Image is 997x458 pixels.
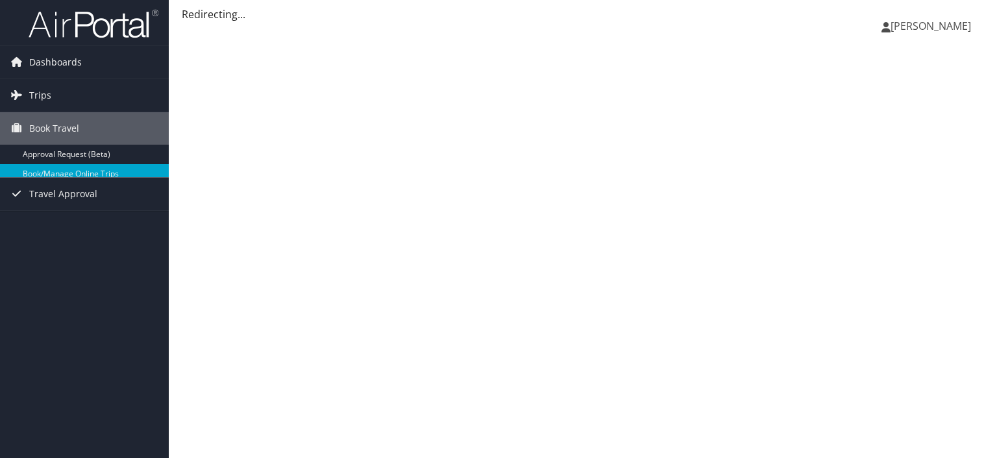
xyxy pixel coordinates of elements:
span: Travel Approval [29,178,97,210]
span: [PERSON_NAME] [891,19,971,33]
span: Book Travel [29,112,79,145]
a: [PERSON_NAME] [881,6,984,45]
div: Redirecting... [182,6,984,22]
span: Trips [29,79,51,112]
img: airportal-logo.png [29,8,158,39]
span: Dashboards [29,46,82,78]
